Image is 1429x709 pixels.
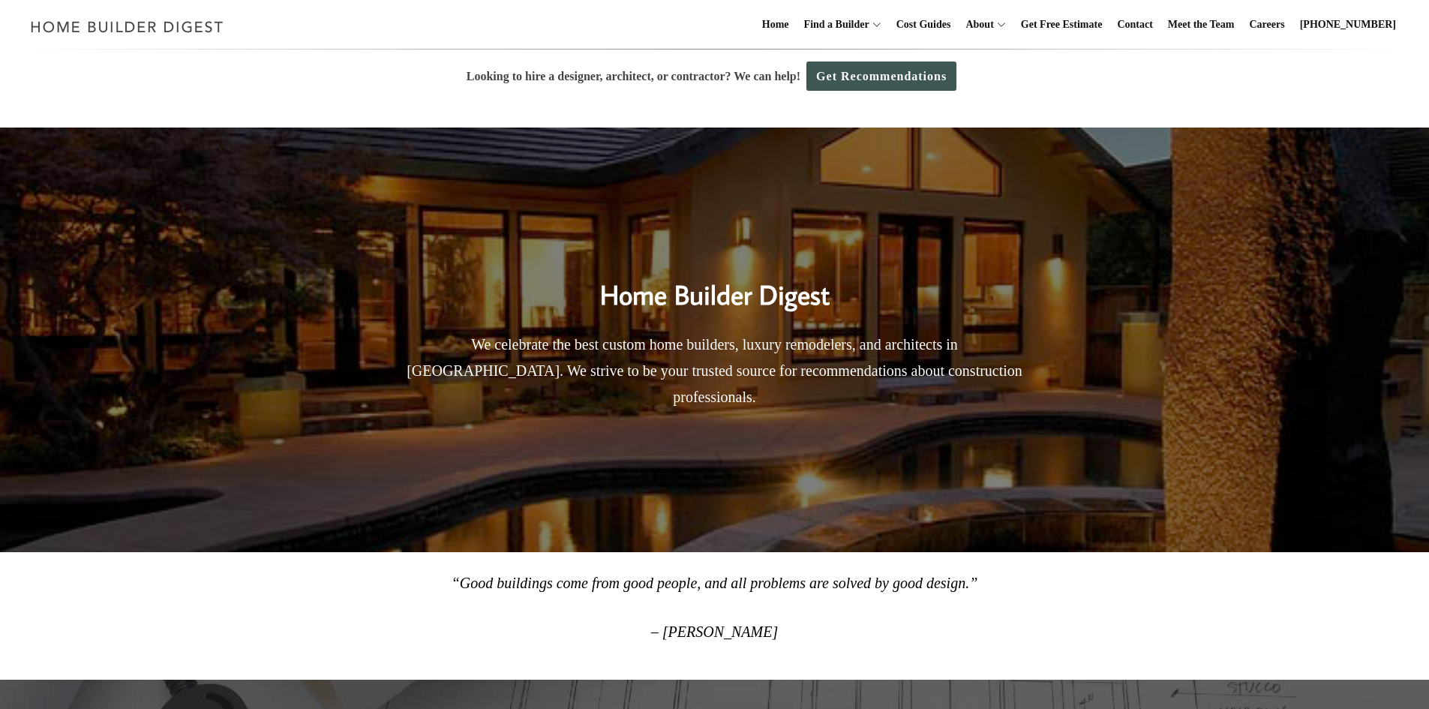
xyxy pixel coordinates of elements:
h2: Home Builder Digest [396,248,1034,315]
a: Contact [1111,1,1158,49]
em: – [PERSON_NAME] [651,623,778,640]
p: We celebrate the best custom home builders, luxury remodelers, and architects in [GEOGRAPHIC_DATA... [396,332,1034,410]
a: Careers [1244,1,1291,49]
a: Home [756,1,795,49]
a: Get Recommendations [806,62,956,91]
a: Meet the Team [1162,1,1241,49]
a: Get Free Estimate [1015,1,1109,49]
a: About [959,1,993,49]
a: Cost Guides [890,1,957,49]
em: “Good buildings come from good people, and all problems are solved by good design.” [452,575,978,591]
img: Home Builder Digest [24,12,230,41]
a: [PHONE_NUMBER] [1294,1,1402,49]
a: Find a Builder [798,1,869,49]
